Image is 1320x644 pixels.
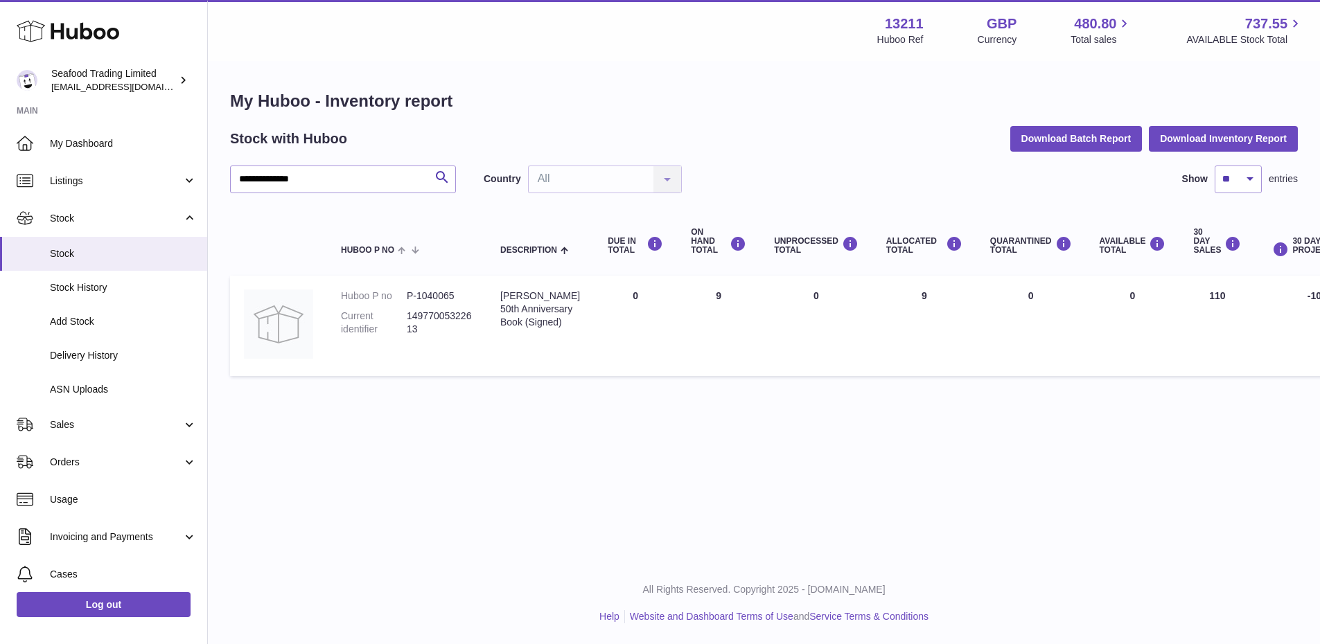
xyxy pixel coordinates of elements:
[50,281,197,294] span: Stock History
[1193,228,1241,256] div: 30 DAY SALES
[50,137,197,150] span: My Dashboard
[677,276,760,376] td: 9
[1071,33,1132,46] span: Total sales
[341,289,407,303] dt: Huboo P no
[50,568,197,581] span: Cases
[17,70,37,91] img: online@rickstein.com
[760,276,872,376] td: 0
[978,33,1017,46] div: Currency
[230,90,1298,112] h1: My Huboo - Inventory report
[484,172,521,186] label: Country
[407,310,473,336] dd: 14977005322613
[885,15,924,33] strong: 13211
[1074,15,1116,33] span: 480.80
[1071,15,1132,46] a: 480.80 Total sales
[630,611,793,622] a: Website and Dashboard Terms of Use
[50,247,197,260] span: Stock
[500,246,557,255] span: Description
[1086,276,1180,376] td: 0
[50,315,197,328] span: Add Stock
[50,456,182,469] span: Orders
[1182,172,1208,186] label: Show
[500,289,580,329] div: [PERSON_NAME] 50th Anniversary Book (Signed)
[341,310,407,336] dt: Current identifier
[244,289,313,359] img: product image
[1010,126,1143,151] button: Download Batch Report
[990,236,1072,255] div: QUARANTINED Total
[1149,126,1298,151] button: Download Inventory Report
[1179,276,1255,376] td: 110
[1269,172,1298,186] span: entries
[594,276,677,376] td: 0
[50,418,182,431] span: Sales
[341,246,394,255] span: Huboo P no
[230,129,347,148] h2: Stock with Huboo
[51,67,176,93] div: Seafood Trading Limited
[50,175,182,188] span: Listings
[625,610,929,623] li: and
[599,611,619,622] a: Help
[219,583,1309,596] p: All Rights Reserved. Copyright 2025 - [DOMAIN_NAME]
[987,15,1017,33] strong: GBP
[872,276,976,376] td: 9
[886,236,962,255] div: ALLOCATED Total
[50,530,182,544] span: Invoicing and Payments
[691,228,746,256] div: ON HAND Total
[17,592,191,617] a: Log out
[1186,33,1303,46] span: AVAILABLE Stock Total
[809,611,929,622] a: Service Terms & Conditions
[50,212,182,225] span: Stock
[1186,15,1303,46] a: 737.55 AVAILABLE Stock Total
[1100,236,1166,255] div: AVAILABLE Total
[407,289,473,303] dd: P-1040065
[774,236,859,255] div: UNPROCESSED Total
[50,349,197,362] span: Delivery History
[1245,15,1287,33] span: 737.55
[608,236,663,255] div: DUE IN TOTAL
[1028,290,1034,301] span: 0
[50,493,197,506] span: Usage
[51,81,204,92] span: [EMAIL_ADDRESS][DOMAIN_NAME]
[877,33,924,46] div: Huboo Ref
[50,383,197,396] span: ASN Uploads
